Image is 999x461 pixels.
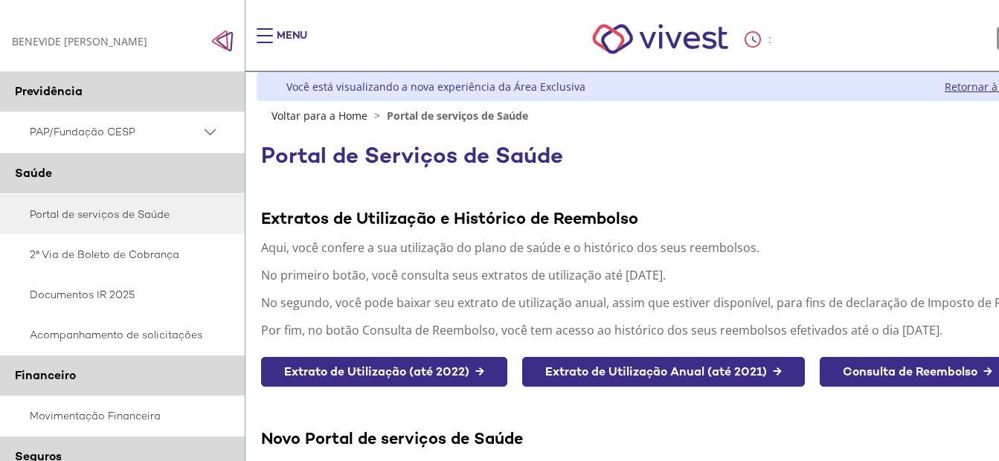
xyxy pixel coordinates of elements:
[370,109,384,123] span: >
[576,7,745,71] img: Vivest
[277,28,307,58] div: Menu
[211,30,234,52] img: Fechar menu
[12,34,147,48] div: BENEVIDE [PERSON_NAME]
[387,109,528,123] span: Portal de serviços de Saúde
[522,357,805,387] a: Extrato de Utilização Anual (até 2021) →
[211,30,234,52] span: Click to close side navigation.
[261,357,507,387] a: Extrato de Utilização (até 2022) →
[30,123,201,141] span: PAP/Fundação CESP
[15,165,52,181] span: Saúde
[15,367,76,383] span: Financeiro
[272,109,367,123] a: Voltar para a Home
[745,31,774,48] div: :
[286,80,585,94] div: Você está visualizando a nova experiência da Área Exclusiva
[15,83,83,99] span: Previdência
